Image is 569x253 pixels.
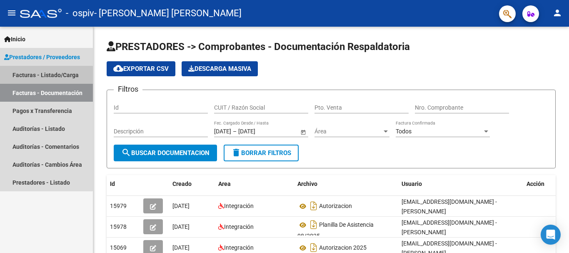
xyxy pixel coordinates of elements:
span: Prestadores / Proveedores [4,53,80,62]
span: [EMAIL_ADDRESS][DOMAIN_NAME] - [PERSON_NAME] [402,219,497,235]
input: Fecha inicio [214,128,231,135]
span: [EMAIL_ADDRESS][DOMAIN_NAME] - [PERSON_NAME] [402,198,497,215]
i: Descargar documento [308,218,319,231]
datatable-header-cell: Archivo [294,175,398,193]
span: Integración [224,244,254,251]
input: Fecha fin [238,128,279,135]
mat-icon: delete [231,148,241,158]
span: Archivo [297,180,317,187]
span: Id [110,180,115,187]
div: Open Intercom Messenger [541,225,561,245]
datatable-header-cell: Area [215,175,294,193]
datatable-header-cell: Acción [523,175,565,193]
span: [DATE] [172,244,190,251]
span: Usuario [402,180,422,187]
button: Buscar Documentacion [114,145,217,161]
span: Área [314,128,382,135]
span: Autorizacion 2025 [319,245,367,251]
datatable-header-cell: Id [107,175,140,193]
button: Open calendar [299,128,307,136]
mat-icon: search [121,148,131,158]
span: Exportar CSV [113,65,169,73]
span: Buscar Documentacion [121,149,210,157]
span: Autorizacion [319,203,352,210]
span: Planilla De Asistencia 08/2025 [297,222,374,240]
span: Creado [172,180,192,187]
span: Descarga Masiva [188,65,251,73]
h3: Filtros [114,83,142,95]
mat-icon: person [552,8,562,18]
span: Integración [224,203,254,209]
app-download-masive: Descarga masiva de comprobantes (adjuntos) [182,61,258,76]
i: Descargar documento [308,199,319,213]
span: PRESTADORES -> Comprobantes - Documentación Respaldatoria [107,41,410,53]
mat-icon: menu [7,8,17,18]
button: Borrar Filtros [224,145,299,161]
span: Inicio [4,35,25,44]
span: 15979 [110,203,127,209]
datatable-header-cell: Usuario [398,175,523,193]
button: Exportar CSV [107,61,175,76]
span: - [PERSON_NAME] [PERSON_NAME] [94,4,242,23]
span: [DATE] [172,203,190,209]
span: 15978 [110,223,127,230]
span: Acción [527,180,544,187]
span: - ospiv [66,4,94,23]
span: Todos [396,128,412,135]
mat-icon: cloud_download [113,63,123,73]
datatable-header-cell: Creado [169,175,215,193]
span: [DATE] [172,223,190,230]
span: Integración [224,223,254,230]
span: – [233,128,237,135]
span: 15069 [110,244,127,251]
span: Area [218,180,231,187]
button: Descarga Masiva [182,61,258,76]
span: Borrar Filtros [231,149,291,157]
